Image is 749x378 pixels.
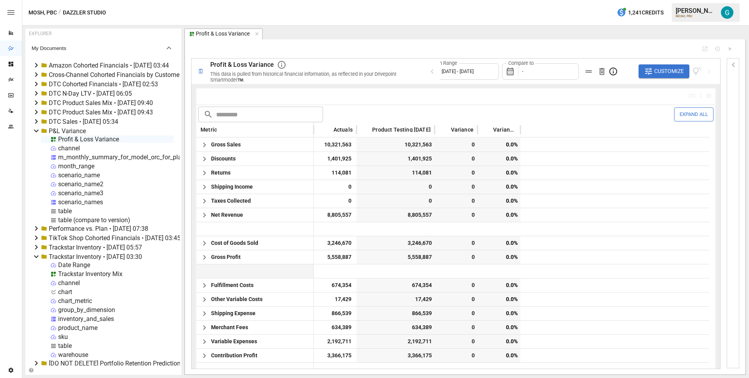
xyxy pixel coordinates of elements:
[438,152,476,166] span: 0
[58,189,103,197] div: scenario_name3
[360,335,433,348] span: 2,192,711
[58,270,122,278] div: Trackstar Inventory Mix
[59,8,61,18] div: /
[58,297,92,305] div: chart_metric
[442,68,474,74] span: [DATE] - [DATE]
[481,250,519,264] span: 0.0%
[318,138,353,152] span: 10,321,563
[196,30,250,37] div: Profit & Loss Variance
[211,180,253,194] span: Shipping Income
[522,68,524,74] span: -
[210,61,274,68] span: Profit & Loss Variance
[49,109,153,116] div: DTC Product Sales Mix • [DATE] 09:43
[211,152,236,166] span: Discounts
[438,180,476,194] span: 0
[49,71,222,78] div: Cross-Channel Cohorted Financials by Customer • [DATE] 02:40
[318,307,353,320] span: 866,539
[360,152,433,166] span: 1,401,925
[481,138,519,152] span: 0.0%
[49,234,181,242] div: TikTok Shop Cohorted Financials • [DATE] 03:45
[481,335,519,348] span: 0.0%
[58,144,80,152] div: channel
[211,321,248,334] span: Merchant Fees
[49,62,169,69] div: Amazon Cohorted Financials • [DATE] 03:44
[58,261,90,269] div: Date Range
[58,288,72,296] div: chart
[49,253,142,260] div: Trackstar Inventory • [DATE] 03:30
[210,71,396,83] span: This data is pulled from historical financial information, as reflected in your Drivepoint Smartm...
[493,127,516,132] span: Variance %
[438,194,476,208] span: 0
[360,236,433,250] span: 3,246,670
[318,194,353,208] span: 0
[481,278,519,292] span: 0.0%
[360,349,433,362] span: 3,366,175
[318,335,353,348] span: 2,192,711
[714,46,721,52] button: Document History
[58,306,115,314] div: group_by_dimension
[692,64,701,78] button: View documentation
[185,29,263,39] button: Profit & Loss Variance
[438,335,476,348] span: 0
[25,39,180,57] button: My Documents
[360,292,433,306] span: 17,429
[481,307,519,320] span: 0.0%
[438,208,476,222] span: 0
[49,360,208,367] div: [DO NOT DELETE] Portfolio Retention Prediction Accuracy
[334,127,353,132] span: Actuals
[628,8,664,18] span: 1,241 Credits
[360,278,433,292] span: 674,354
[58,198,103,206] div: scenario_names
[481,194,519,208] span: 0.0%
[318,180,353,194] span: 0
[211,250,241,264] span: Gross Profit
[481,166,519,180] span: 0.0%
[318,349,353,362] span: 3,366,175
[211,138,241,152] span: Gross Sales
[318,278,353,292] span: 674,354
[372,127,431,132] span: Product Testing [DATE]
[58,333,68,341] div: sku
[481,321,519,334] span: 0.0%
[49,127,86,135] div: P&L Variance
[727,46,733,52] button: Run Query
[318,321,353,334] span: 634,389
[481,236,519,250] span: 0.0%
[318,292,353,306] span: 17,429
[318,166,353,180] span: 114,081
[639,64,689,78] button: Customize
[438,292,476,306] span: 0
[58,279,80,287] div: channel
[58,351,88,358] div: warehouse
[438,166,476,180] span: 0
[58,207,72,215] div: table
[58,342,72,349] div: table
[360,138,433,152] span: 10,321,563
[716,2,738,23] button: Gavin Acres
[218,124,229,135] button: Sort
[481,180,519,194] span: 0.0%
[481,349,519,362] span: 0.0%
[49,118,118,125] div: DTC Sales • [DATE] 05:34
[481,208,519,222] span: 0.0%
[211,307,256,320] span: Shipping Expense
[211,194,251,208] span: Taxes Collected
[438,278,476,292] span: 0
[676,14,716,18] div: MOSH, PBC
[32,45,164,51] span: My Documents
[360,124,371,135] button: Sort
[318,208,353,222] span: 8,805,557
[360,250,433,264] span: 5,558,887
[438,250,476,264] span: 0
[702,46,708,52] button: Open Report
[58,324,98,332] div: product_name
[674,107,714,121] button: Expand All
[360,208,433,222] span: 8,805,557
[438,138,476,152] span: 0
[49,99,153,107] div: DTC Product Sales Mix • [DATE] 09:40
[614,5,667,20] button: 1,241Credits
[211,335,257,348] span: Variable Expenses
[721,6,733,19] img: Gavin Acres
[426,60,459,67] label: Month Range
